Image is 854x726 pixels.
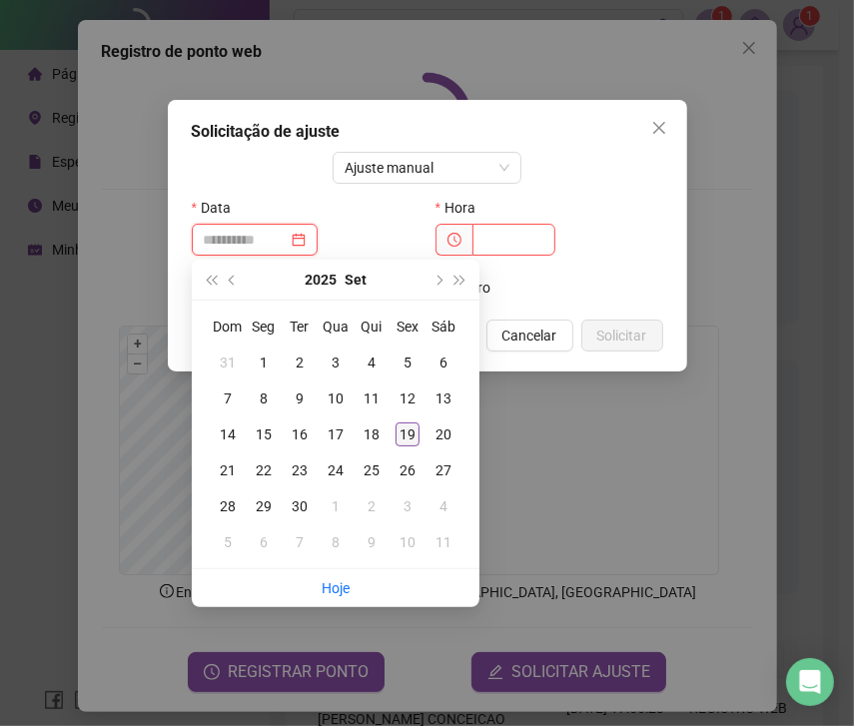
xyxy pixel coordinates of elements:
div: 8 [324,530,348,554]
th: Qua [318,309,354,345]
div: 22 [252,458,276,482]
td: 2025-09-26 [390,452,426,488]
div: 15 [252,422,276,446]
div: 3 [396,494,420,518]
div: 24 [324,458,348,482]
div: 29 [252,494,276,518]
td: 2025-09-30 [282,488,318,524]
span: close [651,120,667,136]
td: 2025-10-02 [354,488,390,524]
div: 14 [216,422,240,446]
div: 12 [396,386,420,410]
td: 2025-10-01 [318,488,354,524]
div: 20 [431,422,455,446]
div: 27 [431,458,455,482]
div: 4 [431,494,455,518]
td: 2025-09-20 [426,416,461,452]
div: 4 [360,351,384,374]
td: 2025-09-01 [246,345,282,380]
div: 30 [288,494,312,518]
div: Solicitação de ajuste [192,120,663,144]
div: 7 [216,386,240,410]
td: 2025-09-24 [318,452,354,488]
span: Ajuste manual [345,153,509,183]
div: 6 [252,530,276,554]
button: Close [643,112,675,144]
div: 21 [216,458,240,482]
div: 2 [288,351,312,374]
td: 2025-09-04 [354,345,390,380]
button: super-next-year [449,260,471,300]
div: 10 [324,386,348,410]
button: prev-year [222,260,244,300]
td: 2025-09-16 [282,416,318,452]
td: 2025-09-13 [426,380,461,416]
td: 2025-09-15 [246,416,282,452]
td: 2025-09-02 [282,345,318,380]
td: 2025-09-21 [210,452,246,488]
div: 31 [216,351,240,374]
td: 2025-09-12 [390,380,426,416]
td: 2025-09-09 [282,380,318,416]
td: 2025-10-07 [282,524,318,560]
div: 17 [324,422,348,446]
span: Cancelar [502,325,557,347]
td: 2025-09-22 [246,452,282,488]
td: 2025-09-18 [354,416,390,452]
label: Hora [435,192,488,224]
button: month panel [345,260,367,300]
div: 28 [216,494,240,518]
div: 16 [288,422,312,446]
td: 2025-09-23 [282,452,318,488]
th: Dom [210,309,246,345]
button: year panel [305,260,337,300]
td: 2025-10-08 [318,524,354,560]
div: 6 [431,351,455,374]
div: 1 [252,351,276,374]
td: 2025-09-17 [318,416,354,452]
td: 2025-09-29 [246,488,282,524]
label: Data [192,192,244,224]
td: 2025-09-14 [210,416,246,452]
td: 2025-10-11 [426,524,461,560]
td: 2025-09-27 [426,452,461,488]
div: 5 [396,351,420,374]
th: Seg [246,309,282,345]
span: clock-circle [447,233,461,247]
div: 11 [431,530,455,554]
th: Sex [390,309,426,345]
td: 2025-09-10 [318,380,354,416]
div: 2 [360,494,384,518]
button: Solicitar [581,320,663,352]
a: Hoje [322,580,350,596]
div: 18 [360,422,384,446]
div: 23 [288,458,312,482]
div: 10 [396,530,420,554]
div: 9 [360,530,384,554]
td: 2025-10-10 [390,524,426,560]
div: 13 [431,386,455,410]
td: 2025-09-11 [354,380,390,416]
div: 11 [360,386,384,410]
td: 2025-09-05 [390,345,426,380]
td: 2025-10-05 [210,524,246,560]
td: 2025-10-09 [354,524,390,560]
td: 2025-09-25 [354,452,390,488]
div: 26 [396,458,420,482]
th: Ter [282,309,318,345]
button: next-year [427,260,448,300]
th: Sáb [426,309,461,345]
td: 2025-10-06 [246,524,282,560]
button: Cancelar [486,320,573,352]
td: 2025-09-03 [318,345,354,380]
td: 2025-09-07 [210,380,246,416]
td: 2025-09-19 [390,416,426,452]
th: Qui [354,309,390,345]
td: 2025-10-03 [390,488,426,524]
div: 7 [288,530,312,554]
div: 19 [396,422,420,446]
div: 5 [216,530,240,554]
div: 3 [324,351,348,374]
div: 25 [360,458,384,482]
button: super-prev-year [200,260,222,300]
